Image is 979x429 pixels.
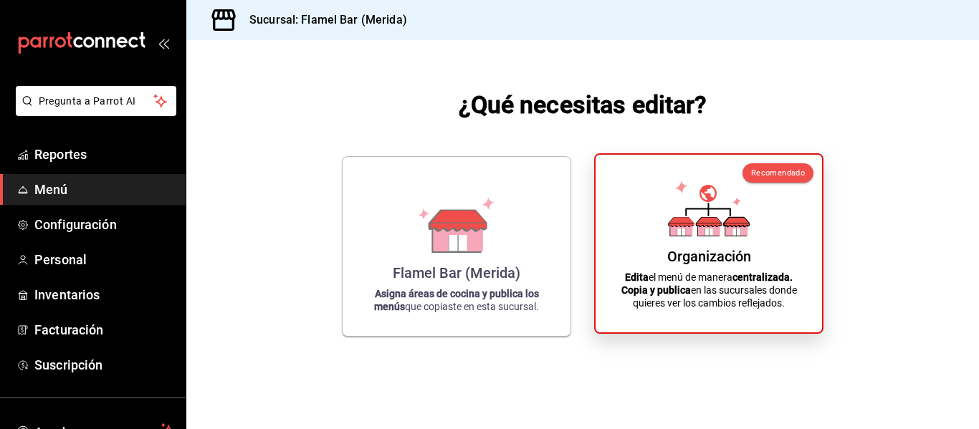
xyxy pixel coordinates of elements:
span: Suscripción [34,355,174,375]
span: Pregunta a Parrot AI [39,94,154,109]
h1: ¿Qué necesitas editar? [459,87,707,122]
p: el menú de manera en las sucursales donde quieres ver los cambios reflejados. [613,271,805,309]
strong: Edita [625,271,649,283]
strong: Copia y publica [621,284,691,296]
strong: Asigna áreas de cocina y publica los menús [374,288,539,312]
span: Inventarios [34,285,174,304]
a: Pregunta a Parrot AI [10,104,176,119]
span: Reportes [34,145,174,164]
span: Facturación [34,320,174,339]
span: Personal [34,250,174,269]
strong: centralizada. [732,271,793,283]
span: Menú [34,180,174,199]
p: que copiaste en esta sucursal. [360,287,553,313]
span: Configuración [34,215,174,234]
button: open_drawer_menu [158,37,169,49]
div: Flamel Bar (Merida) [393,264,520,281]
button: Pregunta a Parrot AI [16,86,176,116]
span: Recomendado [751,168,805,178]
h3: Sucursal: Flamel Bar (Merida) [238,11,407,29]
div: Organización [667,248,751,265]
